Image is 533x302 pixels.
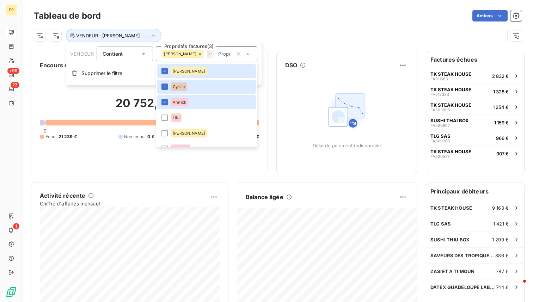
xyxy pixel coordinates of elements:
span: TLG SAS [430,221,451,227]
span: [PERSON_NAME] [173,69,205,73]
span: Supprimer le filtre [81,70,122,77]
button: TK STEAK HOUSEFA520578907 € [426,146,524,161]
span: Annick [173,100,186,104]
input: Propriétés factures [215,51,233,57]
span: TK STEAK HOUSE [430,102,471,108]
span: Échu [45,134,56,140]
span: 744 € [496,284,509,290]
span: Lila [173,116,179,120]
h6: Factures échues [426,51,524,68]
span: TK STEAK HOUSE [430,149,471,154]
span: 966 € [496,135,509,141]
button: TK STEAK HOUSEFA5123531 328 € [426,84,524,99]
span: 1 328 € [493,89,509,94]
span: +99 [7,68,19,74]
span: 1 421 € [493,221,509,227]
span: VENDEUR [70,51,94,57]
span: TK STEAK HOUSE [430,87,471,92]
span: [PERSON_NAME] [173,131,205,135]
span: Cyrille [173,85,185,89]
h6: Principaux débiteurs [426,183,524,200]
span: 21 239 € [59,134,77,140]
span: 0 [44,128,47,134]
h6: DSO [285,61,297,69]
h6: Encours client [40,61,80,69]
span: 886 € [495,253,509,258]
span: 0 € [147,134,154,140]
span: TK STEAK HOUSE [430,71,471,77]
span: 1 254 € [493,104,509,110]
span: FA512353 [430,92,449,97]
h6: Activité récente [40,191,85,200]
button: Supprimer le filtre [66,66,262,81]
img: Logo LeanPay [6,286,17,298]
button: TK STEAK HOUSEFA5116652 832 € [426,68,524,84]
img: Empty state [324,88,369,133]
a: 23 [6,83,17,94]
span: 907 € [496,151,509,156]
h6: Balance âgée [246,193,283,201]
span: TK STEAK HOUSE [430,205,472,211]
span: SUSHI THAI BOX [430,118,469,123]
span: TLG SAS [430,133,451,139]
span: Délai de paiement indisponible [313,143,381,148]
button: Actions [472,10,508,21]
button: TK STEAK HOUSEFA5038051 254 € [426,99,524,115]
a: +99 [6,69,17,80]
span: Chiffre d'affaires mensuel [40,200,206,207]
span: Contient [103,51,123,57]
h3: Tableau de bord [34,10,101,22]
span: 23 [11,82,19,88]
span: 1 159 € [494,120,509,125]
button: TLG SASFA509265966 € [426,130,524,146]
span: FA503805 [430,108,450,112]
span: VENDEUR : [PERSON_NAME] , ... [76,33,148,38]
div: EP [6,4,17,16]
span: Cyrille [209,52,221,56]
span: Non-échu [124,134,145,140]
button: VENDEUR : [PERSON_NAME] , ... [66,29,161,42]
span: ZASIET A TI MOUN [430,269,474,274]
h2: 20 752,29 € [40,96,259,117]
span: FA511665 [430,77,448,81]
span: 1 299 € [492,237,509,242]
iframe: Intercom live chat [509,278,526,295]
span: 1 [13,223,19,229]
span: FA509265 [430,139,450,143]
span: SAVEURS DES TROPIQUES SARL [430,253,495,258]
span: FA520578 [430,154,450,159]
span: SUSHI THAI BOX [430,237,470,242]
button: SUSHI THAI BOXFA5206671 159 € [426,115,524,130]
span: 9 163 € [492,205,509,211]
span: 2 832 € [492,73,509,79]
span: 787 € [496,269,509,274]
span: Natacha [173,147,188,151]
span: DATEX GUADELOUPE LABELLAGRO [430,284,496,290]
span: [PERSON_NAME] [164,52,196,56]
span: FA520667 [430,123,450,128]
